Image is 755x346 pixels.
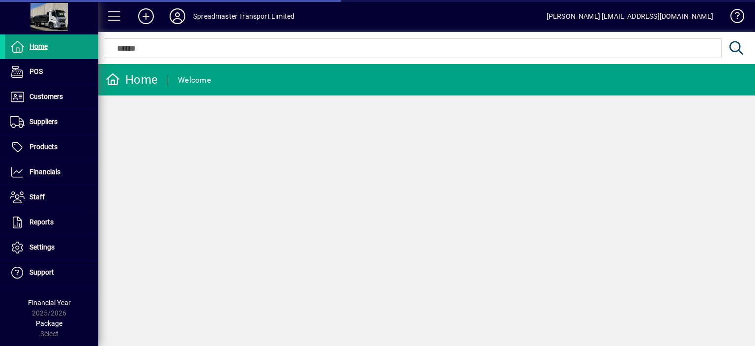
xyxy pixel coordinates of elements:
[28,299,71,307] span: Financial Year
[29,268,54,276] span: Support
[193,8,294,24] div: Spreadmaster Transport Limited
[5,185,98,210] a: Staff
[29,168,60,176] span: Financials
[29,67,43,75] span: POS
[5,160,98,185] a: Financials
[130,7,162,25] button: Add
[5,235,98,260] a: Settings
[5,110,98,134] a: Suppliers
[29,93,63,100] span: Customers
[29,193,45,201] span: Staff
[547,8,713,24] div: [PERSON_NAME] [EMAIL_ADDRESS][DOMAIN_NAME]
[29,143,58,151] span: Products
[723,2,743,34] a: Knowledge Base
[29,42,48,50] span: Home
[29,218,54,226] span: Reports
[29,118,58,126] span: Suppliers
[5,85,98,109] a: Customers
[162,7,193,25] button: Profile
[5,135,98,159] a: Products
[29,243,55,251] span: Settings
[106,72,158,88] div: Home
[5,260,98,285] a: Support
[5,60,98,84] a: POS
[36,319,62,327] span: Package
[5,210,98,235] a: Reports
[178,72,211,88] div: Welcome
